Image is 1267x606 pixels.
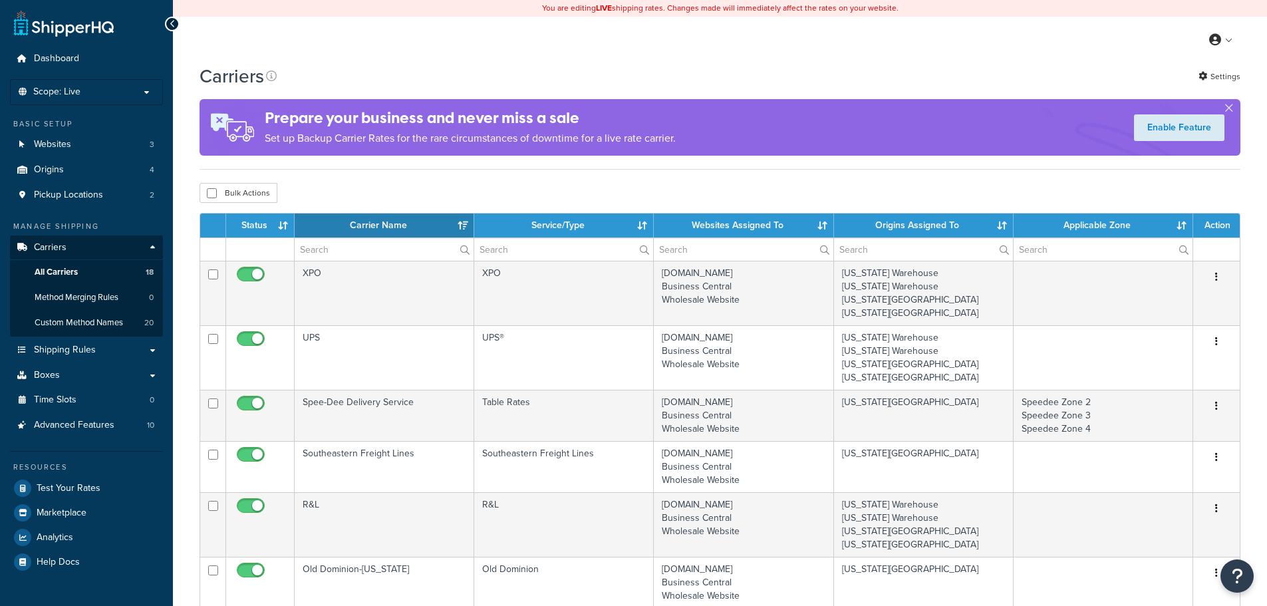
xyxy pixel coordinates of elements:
[1014,238,1193,261] input: Search
[10,550,163,574] a: Help Docs
[10,118,163,130] div: Basic Setup
[10,285,163,310] li: Method Merging Rules
[10,413,163,438] a: Advanced Features 10
[654,261,833,325] td: [DOMAIN_NAME] Business Central Wholesale Website
[10,260,163,285] li: All Carriers
[834,325,1014,390] td: [US_STATE] Warehouse [US_STATE] Warehouse [US_STATE][GEOGRAPHIC_DATA] [US_STATE][GEOGRAPHIC_DATA]
[10,158,163,182] a: Origins 4
[10,285,163,310] a: Method Merging Rules 0
[10,235,163,337] li: Carriers
[149,292,154,303] span: 0
[226,214,295,237] th: Status: activate to sort column ascending
[834,441,1014,492] td: [US_STATE][GEOGRAPHIC_DATA]
[14,10,114,37] a: ShipperHQ Home
[834,214,1014,237] th: Origins Assigned To: activate to sort column ascending
[1193,214,1240,237] th: Action
[1014,214,1193,237] th: Applicable Zone: activate to sort column ascending
[150,139,154,150] span: 3
[654,238,833,261] input: Search
[834,390,1014,441] td: [US_STATE][GEOGRAPHIC_DATA]
[34,242,67,253] span: Carriers
[295,390,474,441] td: Spee-Dee Delivery Service
[834,238,1013,261] input: Search
[144,317,154,329] span: 20
[37,532,73,543] span: Analytics
[33,86,80,98] span: Scope: Live
[654,441,833,492] td: [DOMAIN_NAME] Business Central Wholesale Website
[834,261,1014,325] td: [US_STATE] Warehouse [US_STATE] Warehouse [US_STATE][GEOGRAPHIC_DATA] [US_STATE][GEOGRAPHIC_DATA]
[10,221,163,232] div: Manage Shipping
[1134,114,1224,141] a: Enable Feature
[35,292,118,303] span: Method Merging Rules
[474,261,654,325] td: XPO
[265,129,676,148] p: Set up Backup Carrier Rates for the rare circumstances of downtime for a live rate carrier.
[474,390,654,441] td: Table Rates
[295,214,474,237] th: Carrier Name: activate to sort column ascending
[295,238,474,261] input: Search
[10,311,163,335] a: Custom Method Names 20
[37,483,100,494] span: Test Your Rates
[34,53,79,65] span: Dashboard
[654,214,833,237] th: Websites Assigned To: activate to sort column ascending
[295,492,474,557] td: R&L
[200,63,264,89] h1: Carriers
[10,183,163,208] li: Pickup Locations
[474,325,654,390] td: UPS®
[200,183,277,203] button: Bulk Actions
[10,47,163,71] a: Dashboard
[10,235,163,260] a: Carriers
[474,214,654,237] th: Service/Type: activate to sort column ascending
[265,107,676,129] h4: Prepare your business and never miss a sale
[10,260,163,285] a: All Carriers 18
[146,267,154,278] span: 18
[654,390,833,441] td: [DOMAIN_NAME] Business Central Wholesale Website
[35,267,78,278] span: All Carriers
[10,526,163,549] a: Analytics
[34,345,96,356] span: Shipping Rules
[10,311,163,335] li: Custom Method Names
[150,164,154,176] span: 4
[10,132,163,157] li: Websites
[34,420,114,431] span: Advanced Features
[654,325,833,390] td: [DOMAIN_NAME] Business Central Wholesale Website
[10,183,163,208] a: Pickup Locations 2
[147,420,154,431] span: 10
[1198,67,1240,86] a: Settings
[10,388,163,412] li: Time Slots
[150,190,154,201] span: 2
[150,394,154,406] span: 0
[10,501,163,525] a: Marketplace
[10,338,163,363] a: Shipping Rules
[834,492,1014,557] td: [US_STATE] Warehouse [US_STATE] Warehouse [US_STATE][GEOGRAPHIC_DATA] [US_STATE][GEOGRAPHIC_DATA]
[34,190,103,201] span: Pickup Locations
[34,370,60,381] span: Boxes
[34,164,64,176] span: Origins
[10,363,163,388] a: Boxes
[10,476,163,500] a: Test Your Rates
[1220,559,1254,593] button: Open Resource Center
[474,492,654,557] td: R&L
[34,394,76,406] span: Time Slots
[10,462,163,473] div: Resources
[10,132,163,157] a: Websites 3
[200,99,265,156] img: ad-rules-rateshop-fe6ec290ccb7230408bd80ed9643f0289d75e0ffd9eb532fc0e269fcd187b520.png
[654,492,833,557] td: [DOMAIN_NAME] Business Central Wholesale Website
[295,325,474,390] td: UPS
[10,158,163,182] li: Origins
[1014,390,1193,441] td: Speedee Zone 2 Speedee Zone 3 Speedee Zone 4
[474,441,654,492] td: Southeastern Freight Lines
[10,413,163,438] li: Advanced Features
[35,317,123,329] span: Custom Method Names
[295,441,474,492] td: Southeastern Freight Lines
[10,388,163,412] a: Time Slots 0
[474,238,653,261] input: Search
[37,508,86,519] span: Marketplace
[596,2,612,14] b: LIVE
